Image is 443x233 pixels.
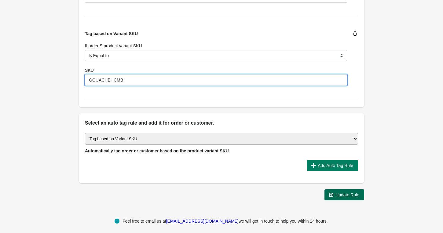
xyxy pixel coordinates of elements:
[166,219,239,224] a: [EMAIL_ADDRESS][DOMAIN_NAME]
[307,160,358,171] button: Add Auto Tag Rule
[85,148,229,153] span: Automatically tag order or customer based on the product variant SKU
[85,43,142,49] label: If order’S product variant SKU
[318,163,353,168] span: Add Auto Tag Rule
[85,75,347,86] input: SKU
[85,31,138,36] span: Tag based on Variant SKU
[123,217,328,225] div: Feel free to email us at we will get in touch to help you within 24 hours.
[85,67,94,73] label: SKU
[85,119,358,127] h2: Select an auto tag rule and add it for order or customer.
[335,192,359,197] span: Update Rule
[324,189,364,200] button: Update Rule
